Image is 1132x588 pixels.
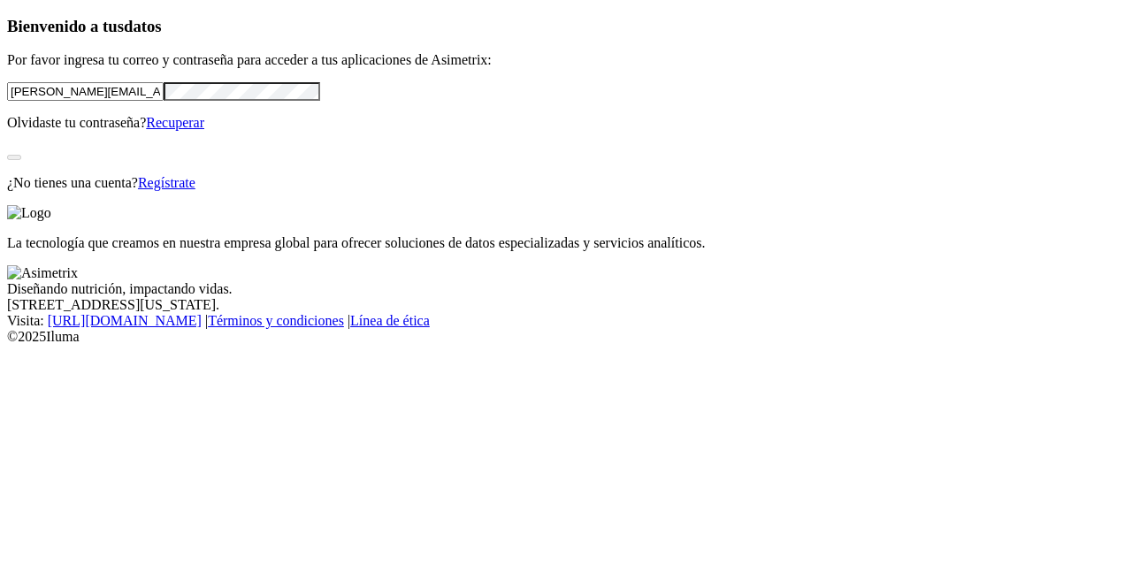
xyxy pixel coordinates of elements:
[7,281,1125,297] div: Diseñando nutrición, impactando vidas.
[7,297,1125,313] div: [STREET_ADDRESS][US_STATE].
[7,205,51,221] img: Logo
[350,313,430,328] a: Línea de ética
[7,235,1125,251] p: La tecnología que creamos en nuestra empresa global para ofrecer soluciones de datos especializad...
[48,313,202,328] a: [URL][DOMAIN_NAME]
[7,265,78,281] img: Asimetrix
[138,175,195,190] a: Regístrate
[7,52,1125,68] p: Por favor ingresa tu correo y contraseña para acceder a tus aplicaciones de Asimetrix:
[124,17,162,35] span: datos
[146,115,204,130] a: Recuperar
[7,313,1125,329] div: Visita : | |
[7,115,1125,131] p: Olvidaste tu contraseña?
[208,313,344,328] a: Términos y condiciones
[7,17,1125,36] h3: Bienvenido a tus
[7,82,164,101] input: Tu correo
[7,175,1125,191] p: ¿No tienes una cuenta?
[7,329,1125,345] div: © 2025 Iluma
